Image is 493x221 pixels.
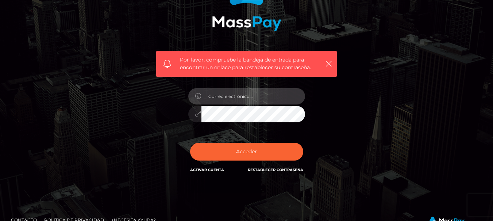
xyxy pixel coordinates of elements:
[248,167,303,172] a: Restablecer contraseña
[180,56,313,71] span: Por favor, compruebe la bandeja de entrada para encontrar un enlace para restablecer su contraseña.
[190,143,303,161] button: Acceder
[201,88,305,104] input: Correo electrónico...
[190,167,224,172] a: Activar Cuenta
